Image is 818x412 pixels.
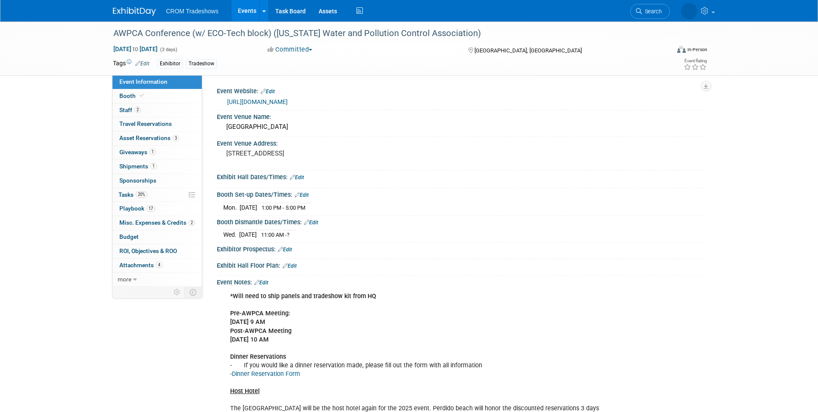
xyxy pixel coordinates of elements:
span: 1:00 PM - 5:00 PM [262,204,305,211]
div: Exhibitor Prospectus: [217,243,705,254]
a: ROI, Objectives & ROO [113,244,202,258]
span: 1 [149,149,156,155]
a: Tasks20% [113,188,202,202]
span: Travel Reservations [119,120,172,127]
b: [DATE] 9 AM [230,318,265,326]
span: 11:00 AM - [261,232,289,238]
td: Toggle Event Tabs [184,287,202,298]
span: Giveaways [119,149,156,156]
div: AWPCA Conference (w/ ECO-Tech block) ([US_STATE] Water and Pollution Control Association) [110,26,657,41]
b: Host Hotel [230,388,260,395]
span: Sponsorships [119,177,156,184]
a: Sponsorships [113,174,202,188]
a: Edit [304,220,318,226]
span: [GEOGRAPHIC_DATA], [GEOGRAPHIC_DATA] [474,47,582,54]
td: [DATE] [240,203,257,212]
a: more [113,273,202,287]
div: Exhibit Hall Dates/Times: [217,171,705,182]
span: [DATE] [DATE] [113,45,158,53]
button: Committed [265,45,316,54]
a: Booth [113,89,202,103]
div: Event Notes: [217,276,705,287]
span: Tasks [119,191,147,198]
div: Tradeshow [186,59,217,68]
span: 2 [134,107,141,113]
span: Playbook [119,205,155,212]
a: Giveaways1 [113,146,202,159]
a: Attachments4 [113,259,202,272]
span: Shipments [119,163,157,170]
span: Attachments [119,262,162,269]
span: ? [287,232,289,238]
td: Personalize Event Tab Strip [170,287,185,298]
span: (3 days) [159,47,177,52]
span: Booth [119,92,146,99]
span: Asset Reservations [119,134,179,141]
div: Event Venue Name: [217,110,705,121]
div: Booth Dismantle Dates/Times: [217,216,705,227]
div: Exhibitor [157,59,183,68]
b: Post-AWPCA Meeting [230,327,292,335]
span: Event Information [119,78,167,85]
b: *Will need to ship panels and tradeshow kit from HQ Pre-AWPCA Meeting: [230,293,376,317]
div: [GEOGRAPHIC_DATA] [223,120,699,134]
b: Dinner Reservations [230,353,286,360]
td: Wed. [223,230,239,239]
div: Event Venue Address: [217,137,705,148]
a: Edit [278,247,292,253]
a: [URL][DOMAIN_NAME] [227,98,288,105]
a: Shipments1 [113,160,202,174]
span: 1 [150,163,157,169]
div: Event Format [619,45,708,58]
a: Edit [290,174,304,180]
span: 17 [146,205,155,212]
span: 3 [173,135,179,141]
span: ROI, Objectives & ROO [119,247,177,254]
a: Staff2 [113,104,202,117]
a: Edit [254,280,268,286]
span: 20% [136,191,147,198]
a: Travel Reservations [113,117,202,131]
i: Booth reservation complete [140,93,144,98]
a: Search [630,4,670,19]
a: Asset Reservations3 [113,131,202,145]
span: CROM Tradeshows [166,8,219,15]
a: Edit [283,263,297,269]
span: Staff [119,107,141,113]
b: [DATE] 10 AM [230,336,269,343]
span: 4 [156,262,162,268]
td: [DATE] [239,230,257,239]
a: Edit [135,61,149,67]
div: Event Rating [684,59,707,63]
a: Edit [261,89,275,95]
div: Event Website: [217,85,705,96]
span: more [118,276,131,283]
div: In-Person [687,46,707,53]
a: Budget [113,230,202,244]
span: Misc. Expenses & Credits [119,219,195,226]
img: ExhibitDay [113,7,156,16]
a: Edit [295,192,309,198]
td: Mon. [223,203,240,212]
div: Booth Set-up Dates/Times: [217,188,705,199]
span: Search [642,8,662,15]
img: Format-Inperson.png [677,46,686,53]
pre: [STREET_ADDRESS] [226,150,411,157]
a: Event Information [113,75,202,89]
a: Playbook17 [113,202,202,216]
span: 2 [189,220,195,226]
div: Exhibit Hall Floor Plan: [217,259,705,270]
td: Tags [113,59,149,69]
span: to [131,46,140,52]
span: Budget [119,233,139,240]
img: Kristin Elliott [681,3,697,19]
a: Misc. Expenses & Credits2 [113,216,202,230]
a: Dinner Reservation Form [232,370,300,378]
